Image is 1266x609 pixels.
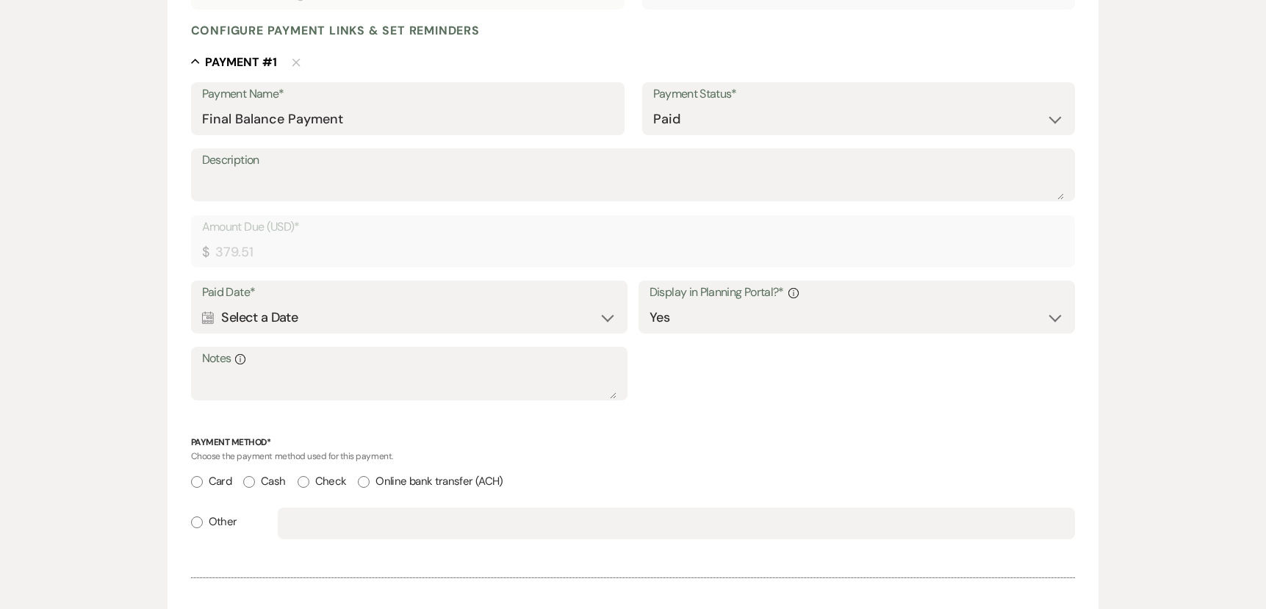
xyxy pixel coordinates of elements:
[191,23,480,38] h4: Configure payment links & set reminders
[653,84,1065,105] label: Payment Status*
[202,84,614,105] label: Payment Name*
[358,476,370,488] input: Online bank transfer (ACH)
[202,303,617,332] div: Select a Date
[191,436,1076,450] p: Payment Method*
[243,472,285,491] label: Cash
[205,54,277,71] h5: Payment # 1
[191,476,203,488] input: Card
[298,476,309,488] input: Check
[191,512,237,532] label: Other
[650,282,1065,303] label: Display in Planning Portal?*
[202,150,1065,171] label: Description
[202,217,1065,238] label: Amount Due (USD)*
[202,282,617,303] label: Paid Date*
[191,516,203,528] input: Other
[191,472,231,491] label: Card
[202,348,617,370] label: Notes
[358,472,503,491] label: Online bank transfer (ACH)
[202,242,209,262] div: $
[243,476,255,488] input: Cash
[191,54,277,69] button: Payment #1
[191,450,393,462] span: Choose the payment method used for this payment.
[298,472,347,491] label: Check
